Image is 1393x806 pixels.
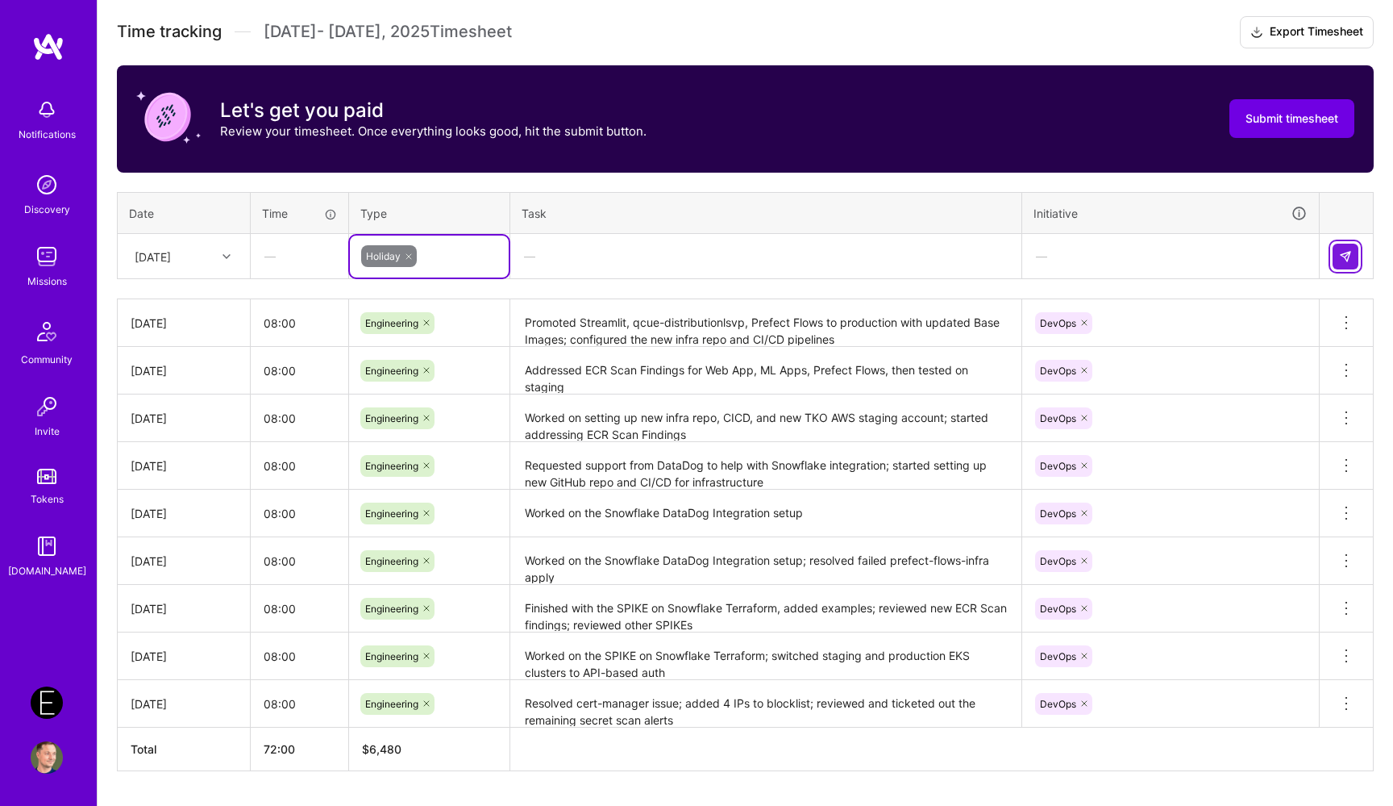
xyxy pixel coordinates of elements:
[35,423,60,440] div: Invite
[365,317,418,329] span: Engineering
[21,351,73,368] div: Community
[512,587,1020,631] textarea: Finished with the SPIKE on Snowflake Terraform, added examples; reviewed new ECR Scan findings; r...
[512,301,1020,345] textarea: Promoted Streamlit, qcue-distributionlsvp, Prefect Flows to production with updated Base Images; ...
[512,682,1020,726] textarea: Resolved cert-manager issue; added 4 IPs to blocklist; reviewed and ticketed out the remaining se...
[512,634,1020,679] textarea: Worked on the SPIKE on Snowflake Terraform; switched staging and production EKS clusters to API-b...
[220,98,647,123] h3: Let's get you paid
[365,650,418,662] span: Engineering
[27,273,67,290] div: Missions
[365,412,418,424] span: Engineering
[31,530,63,562] img: guide book
[251,635,348,678] input: HH:MM
[135,248,171,265] div: [DATE]
[117,22,222,42] span: Time tracking
[349,192,510,234] th: Type
[1333,244,1360,269] div: null
[31,390,63,423] img: Invite
[118,728,251,771] th: Total
[136,85,201,149] img: coin
[131,315,237,332] div: [DATE]
[1245,111,1338,127] span: Submit timesheet
[31,741,63,774] img: User Avatar
[251,302,348,345] input: HH:MM
[251,728,349,771] th: 72:00
[512,396,1020,441] textarea: Worked on setting up new infra repo, CICD, and new TKO AWS staging account; started addressing EC...
[1040,460,1076,472] span: DevOps
[511,235,1021,278] div: —
[37,469,56,484] img: tokens
[131,553,237,570] div: [DATE]
[362,742,401,756] span: $ 6,480
[251,397,348,440] input: HH:MM
[1040,365,1076,377] span: DevOps
[510,192,1022,234] th: Task
[131,648,237,665] div: [DATE]
[8,562,86,579] div: [DOMAIN_NAME]
[1023,235,1318,278] div: —
[1040,650,1076,662] span: DevOps
[1040,555,1076,567] span: DevOps
[1040,317,1076,329] span: DevOps
[24,201,70,218] div: Discovery
[365,555,418,567] span: Engineering
[251,445,348,487] input: HH:MM
[31,687,63,719] img: Endeavor: Data Team- 3338DES275
[118,192,251,234] th: Date
[1240,16,1374,48] button: Export Timesheet
[27,741,67,774] a: User Avatar
[131,362,237,379] div: [DATE]
[1229,99,1354,138] button: Submit timesheet
[31,94,63,126] img: bell
[365,460,418,472] span: Engineering
[1040,412,1076,424] span: DevOps
[131,410,237,427] div: [DATE]
[512,539,1020,583] textarea: Worked on the Snowflake DataDog Integration setup; resolved failed prefect-flows-infra apply
[512,444,1020,488] textarea: Requested support from DataDog to help with Snowflake integration; started setting up new GitHub ...
[131,695,237,712] div: [DATE]
[31,240,63,273] img: teamwork
[365,507,418,520] span: Engineering
[1339,250,1352,263] img: Submit
[1040,507,1076,520] span: DevOps
[131,457,237,474] div: [DATE]
[32,32,64,61] img: logo
[365,365,418,377] span: Engineering
[365,698,418,710] span: Engineering
[512,349,1020,393] textarea: Addressed ECR Scan Findings for Web App, ML Apps, Prefect Flows, then tested on staging
[1250,24,1263,41] i: icon Download
[31,491,64,507] div: Tokens
[131,505,237,522] div: [DATE]
[251,587,348,630] input: HH:MM
[252,235,347,278] div: —
[512,491,1020,536] textarea: Worked on the Snowflake DataDog Integration setup
[1040,698,1076,710] span: DevOps
[27,687,67,719] a: Endeavor: Data Team- 3338DES275
[31,169,63,201] img: discovery
[365,603,418,615] span: Engineering
[264,22,512,42] span: [DATE] - [DATE] , 2025 Timesheet
[222,253,231,261] i: icon Chevron
[19,126,76,143] div: Notifications
[1040,603,1076,615] span: DevOps
[251,349,348,392] input: HH:MM
[131,600,237,617] div: [DATE]
[220,123,647,140] p: Review your timesheet. Once everything looks good, hit the submit button.
[251,540,348,583] input: HH:MM
[251,492,348,535] input: HH:MM
[366,250,401,262] span: Holiday
[1033,204,1308,223] div: Initiative
[251,683,348,725] input: HH:MM
[27,312,66,351] img: Community
[262,205,337,222] div: Time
